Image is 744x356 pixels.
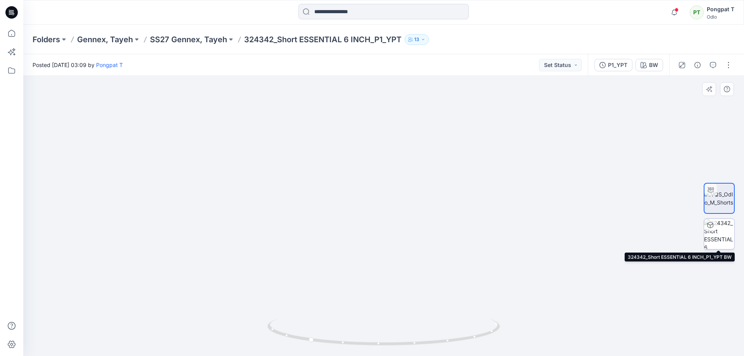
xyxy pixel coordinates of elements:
[690,5,704,19] div: PT
[77,34,133,45] a: Gennex, Tayeh
[405,34,429,45] button: 13
[150,34,227,45] a: SS27 Gennex, Tayeh
[414,35,419,44] p: 13
[96,62,123,68] a: Pongpat T
[635,59,663,71] button: BW
[608,61,627,69] div: P1_YPT
[33,61,123,69] span: Posted [DATE] 03:09 by
[704,190,734,206] img: VQS_Odlo_M_Shorts
[244,34,401,45] p: 324342_Short ESSENTIAL 6 INCH_P1_YPT
[594,59,632,71] button: P1_YPT
[707,14,734,20] div: Odlo
[691,59,704,71] button: Details
[649,61,658,69] div: BW
[704,219,734,249] img: 324342_Short ESSENTIAL 6 INCH_P1_YPT BW
[33,34,60,45] a: Folders
[707,5,734,14] div: Pongpat T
